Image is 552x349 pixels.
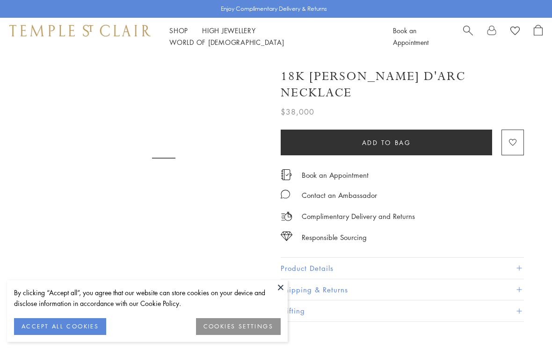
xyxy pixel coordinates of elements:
a: Search [463,25,473,48]
a: ShopShop [169,26,188,35]
div: Responsible Sourcing [302,232,367,243]
nav: Main navigation [169,25,372,48]
button: Add to bag [281,130,492,155]
a: Book an Appointment [302,170,369,180]
h1: 18K [PERSON_NAME] d'Arc Necklace [281,68,524,101]
iframe: Gorgias live chat messenger [505,305,543,340]
button: Product Details [281,258,524,279]
a: Open Shopping Bag [534,25,543,48]
button: Gifting [281,300,524,321]
button: Shipping & Returns [281,279,524,300]
div: Contact an Ambassador [302,189,377,201]
button: ACCEPT ALL COOKIES [14,318,106,335]
span: $38,000 [281,106,314,118]
a: Book an Appointment [393,26,429,47]
a: World of [DEMOGRAPHIC_DATA]World of [DEMOGRAPHIC_DATA] [169,37,284,47]
a: High JewelleryHigh Jewellery [202,26,256,35]
img: Temple St. Clair [9,25,151,36]
img: icon_delivery.svg [281,211,292,222]
img: icon_sourcing.svg [281,232,292,241]
div: By clicking “Accept all”, you agree that our website can store cookies on your device and disclos... [14,287,281,309]
p: Enjoy Complimentary Delivery & Returns [221,4,327,14]
a: View Wishlist [510,25,520,39]
p: Complimentary Delivery and Returns [302,211,415,222]
button: COOKIES SETTINGS [196,318,281,335]
span: Add to bag [362,138,411,148]
img: icon_appointment.svg [281,169,292,180]
img: MessageIcon-01_2.svg [281,189,290,199]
